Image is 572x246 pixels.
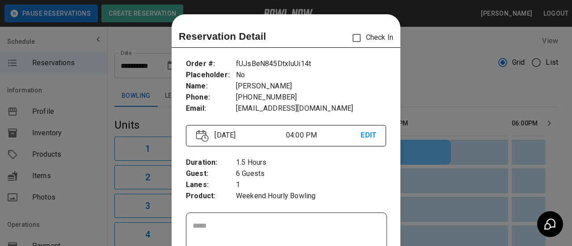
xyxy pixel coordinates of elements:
[361,130,375,141] p: EDIT
[236,103,386,114] p: [EMAIL_ADDRESS][DOMAIN_NAME]
[236,58,386,70] p: fUJsBeN845DtxIuUi14t
[196,130,209,142] img: Vector
[236,168,386,179] p: 6 Guests
[236,81,386,92] p: [PERSON_NAME]
[186,81,236,92] p: Name :
[186,168,236,179] p: Guest :
[179,29,266,44] p: Reservation Detail
[236,157,386,168] p: 1.5 Hours
[186,70,236,81] p: Placeholder :
[236,191,386,202] p: Weekend Hourly Bowling
[211,130,286,141] p: [DATE]
[186,58,236,70] p: Order # :
[186,92,236,103] p: Phone :
[186,179,236,191] p: Lanes :
[186,191,236,202] p: Product :
[186,103,236,114] p: Email :
[236,70,386,81] p: No
[236,92,386,103] p: [PHONE_NUMBER]
[286,130,361,141] p: 04:00 PM
[236,179,386,191] p: 1
[186,157,236,168] p: Duration :
[347,29,393,47] p: Check In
